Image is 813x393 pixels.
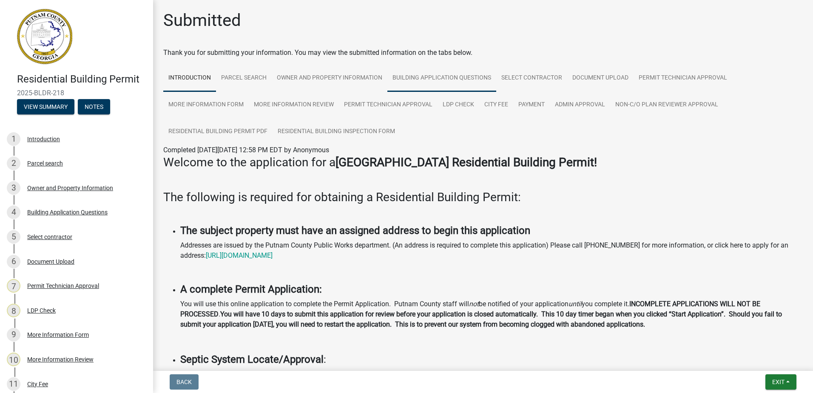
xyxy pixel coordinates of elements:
p: You will use this online application to complete the Permit Application. Putnam County staff will... [180,299,803,330]
div: 6 [7,255,20,268]
a: More Information Form [163,91,249,119]
span: Completed [DATE][DATE] 12:58 PM EDT by Anonymous [163,146,329,154]
strong: INCOMPLETE APPLICATIONS WILL NOT BE PROCESSED [180,300,760,318]
a: Document Upload [567,65,634,92]
a: Parcel search [216,65,272,92]
h3: The following is required for obtaining a Residential Building Permit: [163,190,803,205]
h4: : [180,353,803,366]
div: Permit Technician Approval [27,283,99,289]
a: Non-C/O Plan Reviewer Approval [610,91,723,119]
strong: The subject property must have an assigned address to begin this application [180,225,530,236]
a: Owner and Property Information [272,65,387,92]
button: Exit [765,374,796,390]
a: Admin Approval [550,91,610,119]
a: Payment [513,91,550,119]
div: 11 [7,377,20,391]
a: Permit Technician Approval [339,91,438,119]
div: Document Upload [27,259,74,265]
i: until [569,300,582,308]
strong: [GEOGRAPHIC_DATA] Residential Building Permit! [335,155,597,169]
div: Owner and Property Information [27,185,113,191]
div: Building Application Questions [27,209,108,215]
div: Thank you for submitting your information. You may view the submitted information on the tabs below. [163,48,803,58]
div: City Fee [27,381,48,387]
a: City Fee [479,91,513,119]
a: Permit Technician Approval [634,65,732,92]
span: 2025-BLDR-218 [17,89,136,97]
a: Select contractor [496,65,567,92]
span: Back [176,379,192,385]
span: Exit [772,379,785,385]
wm-modal-confirm: Summary [17,104,74,111]
div: Select contractor [27,234,72,240]
strong: You will have 10 days to submit this application for review before your application is closed aut... [180,310,782,328]
div: 5 [7,230,20,244]
div: 4 [7,205,20,219]
div: Introduction [27,136,60,142]
p: Addresses are issued by the Putnam County Public Works department. (An address is required to com... [180,240,803,261]
a: LDP Check [438,91,479,119]
div: 9 [7,328,20,342]
div: Parcel search [27,160,63,166]
i: not [469,300,479,308]
div: 8 [7,304,20,317]
button: Notes [78,99,110,114]
div: 10 [7,353,20,366]
h4: Residential Building Permit [17,73,146,85]
a: Introduction [163,65,216,92]
div: 3 [7,181,20,195]
strong: Septic System Locate/Approval [180,353,324,365]
a: More Information Review [249,91,339,119]
h3: Welcome to the application for a [163,155,803,170]
div: LDP Check [27,308,56,313]
button: View Summary [17,99,74,114]
a: Building Application Questions [387,65,496,92]
h1: Submitted [163,10,241,31]
div: More Information Review [27,356,94,362]
button: Back [170,374,199,390]
img: Putnam County, Georgia [17,9,72,64]
div: 7 [7,279,20,293]
a: Residential Building Inspection Form [273,118,400,145]
a: [URL][DOMAIN_NAME] [206,251,273,259]
strong: A complete Permit Application: [180,283,322,295]
wm-modal-confirm: Notes [78,104,110,111]
a: Residential Building Permit PDF [163,118,273,145]
div: More Information Form [27,332,89,338]
div: 1 [7,132,20,146]
div: 2 [7,157,20,170]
